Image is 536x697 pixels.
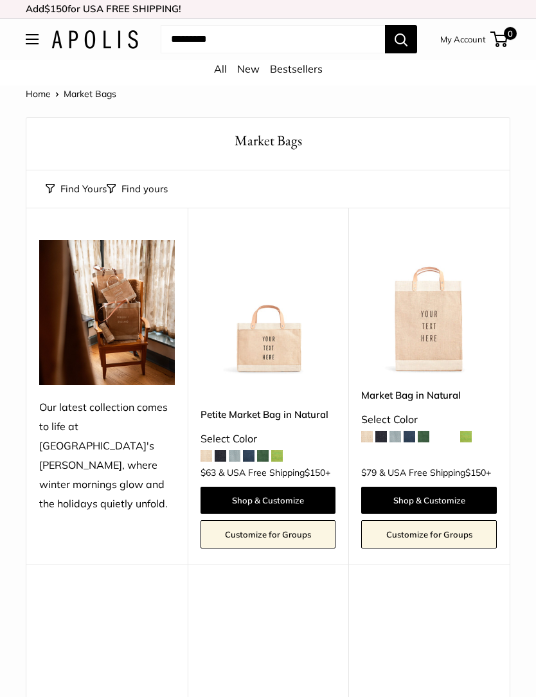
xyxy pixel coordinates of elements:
span: 0 [504,27,517,40]
a: Home [26,88,51,100]
button: Open menu [26,34,39,44]
a: Customize for Groups [361,520,497,548]
h1: Market Bags [46,131,490,150]
img: Our latest collection comes to life at UK's Estelle Manor, where winter mornings glow and the hol... [39,240,175,385]
a: 0 [492,32,508,47]
a: Shop & Customize [201,487,336,514]
div: Our latest collection comes to life at [GEOGRAPHIC_DATA]'s [PERSON_NAME], where winter mornings g... [39,398,175,513]
span: & USA Free Shipping + [379,468,491,477]
input: Search... [161,25,385,53]
span: $79 [361,467,377,478]
button: Find Yours [46,180,107,198]
a: New [237,62,260,75]
span: $150 [305,467,325,478]
div: Select Color [201,430,336,449]
img: Market Bag in Natural [361,240,497,376]
a: Customize for Groups [201,520,336,548]
span: Market Bags [64,88,116,100]
button: Search [385,25,417,53]
span: $63 [201,467,216,478]
a: All [214,62,227,75]
a: Petite Market Bag in Natural [201,407,336,422]
a: My Account [440,32,486,47]
a: Shop & Customize [361,487,497,514]
div: Select Color [361,410,497,430]
a: Petite Market Bag in NaturalPetite Market Bag in Natural [201,240,336,376]
span: & USA Free Shipping + [219,468,330,477]
button: Filter collection [107,180,168,198]
span: $150 [465,467,486,478]
img: Apolis [51,30,138,49]
a: Market Bag in Natural [361,388,497,403]
img: Petite Market Bag in Natural [201,240,336,376]
span: $150 [44,3,67,15]
a: Bestsellers [270,62,323,75]
a: Market Bag in NaturalMarket Bag in Natural [361,240,497,376]
nav: Breadcrumb [26,86,116,102]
